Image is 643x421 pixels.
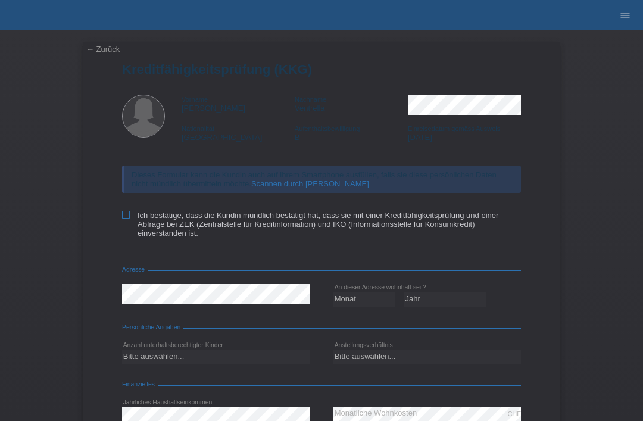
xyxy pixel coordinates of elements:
[122,324,183,330] span: Persönliche Angaben
[122,62,521,77] h1: Kreditfähigkeitsprüfung (KKG)
[182,95,295,113] div: [PERSON_NAME]
[295,124,408,142] div: B
[182,124,295,142] div: [GEOGRAPHIC_DATA]
[122,266,148,273] span: Adresse
[295,96,326,103] span: Nachname
[295,125,360,132] span: Aufenthaltsbewilligung
[86,45,120,54] a: ← Zurück
[251,179,369,188] a: Scannen durch [PERSON_NAME]
[408,124,521,142] div: [DATE]
[122,166,521,193] div: Dieses Formular kann die Kundin auch auf ihrem Smartphone ausfüllen, falls sie diese persönlichen...
[408,125,500,132] span: Einreisedatum gemäss Ausweis
[619,10,631,21] i: menu
[613,11,637,18] a: menu
[182,96,208,103] span: Vorname
[122,211,521,238] label: Ich bestätige, dass die Kundin mündlich bestätigt hat, dass sie mit einer Kreditfähigkeitsprüfung...
[507,410,521,417] div: CHF
[182,125,214,132] span: Nationalität
[295,95,408,113] div: Ventrella
[122,381,158,388] span: Finanzielles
